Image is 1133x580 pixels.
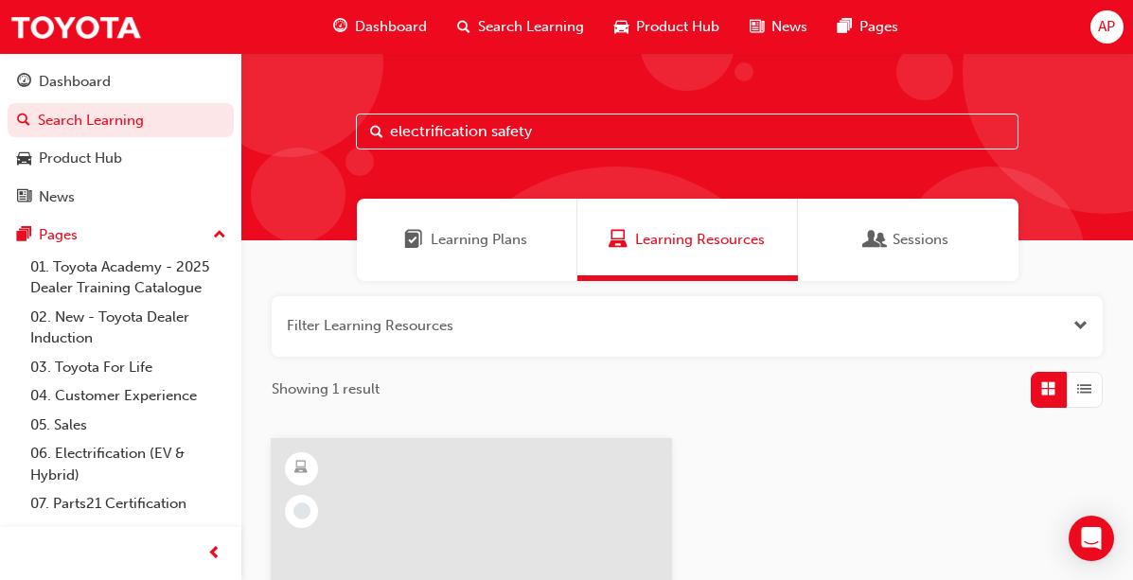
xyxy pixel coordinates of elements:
span: List [1078,378,1092,400]
a: Learning ResourcesLearning Resources [577,199,798,281]
span: Search [370,121,383,143]
a: News [8,180,234,215]
a: 05. Sales [23,411,234,440]
div: Product Hub [39,148,122,169]
span: car-icon [17,150,31,167]
span: search-icon [457,15,470,39]
span: Learning Resources [609,229,628,251]
span: search-icon [17,113,30,130]
a: 04. Customer Experience [23,381,234,411]
span: Sessions [867,229,886,251]
div: Open Intercom Messenger [1069,516,1114,561]
a: 01. Toyota Academy - 2025 Dealer Training Catalogue [23,253,234,303]
span: guage-icon [333,15,347,39]
img: Trak [9,6,142,48]
span: pages-icon [838,15,852,39]
span: AP [1098,16,1115,38]
span: news-icon [17,189,31,206]
span: up-icon [213,223,226,248]
span: Dashboard [355,16,427,38]
span: Learning Resources [635,229,765,251]
span: prev-icon [208,542,222,566]
span: pages-icon [17,227,31,244]
a: pages-iconPages [823,8,913,46]
span: guage-icon [17,74,31,91]
a: SessionsSessions [798,199,1018,281]
span: Search Learning [478,16,584,38]
a: search-iconSearch Learning [442,8,599,46]
span: Sessions [894,229,949,251]
span: Learning Plans [432,229,528,251]
button: Open the filter [1073,315,1088,337]
div: News [39,186,75,208]
input: Search... [356,114,1018,149]
span: Learning Plans [405,229,424,251]
span: Product Hub [636,16,719,38]
a: 02. New - Toyota Dealer Induction [23,303,234,353]
a: Search Learning [8,103,234,138]
span: News [771,16,807,38]
span: learningRecordVerb_NONE-icon [293,502,310,519]
div: Dashboard [39,71,111,93]
span: Pages [859,16,898,38]
span: learningResourceType_ELEARNING-icon [295,456,309,481]
span: news-icon [750,15,764,39]
a: 06. Electrification (EV & Hybrid) [23,439,234,489]
button: Pages [8,218,234,253]
span: car-icon [614,15,628,39]
a: car-iconProduct Hub [599,8,735,46]
button: AP [1090,10,1124,44]
span: Grid [1042,378,1056,400]
a: Learning PlansLearning Plans [357,199,577,281]
a: Dashboard [8,64,234,99]
a: 07. Parts21 Certification [23,489,234,518]
a: Product Hub [8,141,234,176]
button: DashboardSearch LearningProduct HubNews [8,61,234,218]
a: news-iconNews [735,8,823,46]
a: 03. Toyota For Life [23,353,234,382]
span: Showing 1 result [272,378,380,400]
a: 08. Service [23,518,234,548]
a: guage-iconDashboard [318,8,442,46]
div: Pages [39,224,78,246]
